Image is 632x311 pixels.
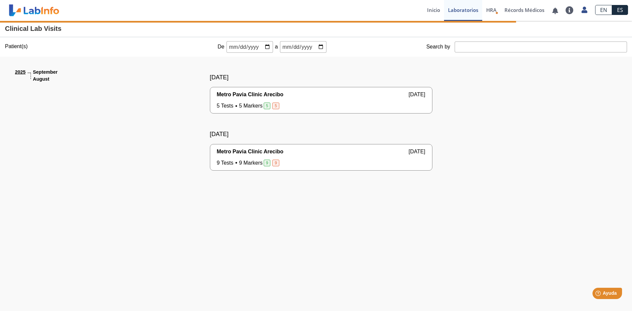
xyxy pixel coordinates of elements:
[612,5,628,15] a: ES
[217,159,281,167] span: 9 Tests 9 Markers
[226,41,273,53] input: mm/dd/yyyy
[280,41,326,53] input: mm/dd/yyyy
[272,160,279,166] span: 9
[216,43,226,51] span: De
[272,103,279,109] span: 5
[408,91,425,99] span: [DATE]
[217,91,284,99] span: Metro Pavia Clinic Arecibo
[5,43,28,49] label: Patient(s)
[210,131,432,138] h5: [DATE]
[264,160,271,166] span: 9
[217,148,284,156] span: Metro Pavia Clinic Arecibo
[33,76,57,83] li: August
[408,148,425,156] span: [DATE]
[33,69,57,76] li: September
[595,5,612,15] a: EN
[573,285,625,304] iframe: Help widget launcher
[486,7,497,13] span: HRA
[217,102,281,110] span: 5 Tests 5 Markers
[426,44,455,50] label: Search by
[273,43,280,51] span: a
[5,25,627,33] h4: Clinical Lab Visits
[210,74,432,81] h5: [DATE]
[264,103,271,109] span: 5
[15,69,26,83] a: 2025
